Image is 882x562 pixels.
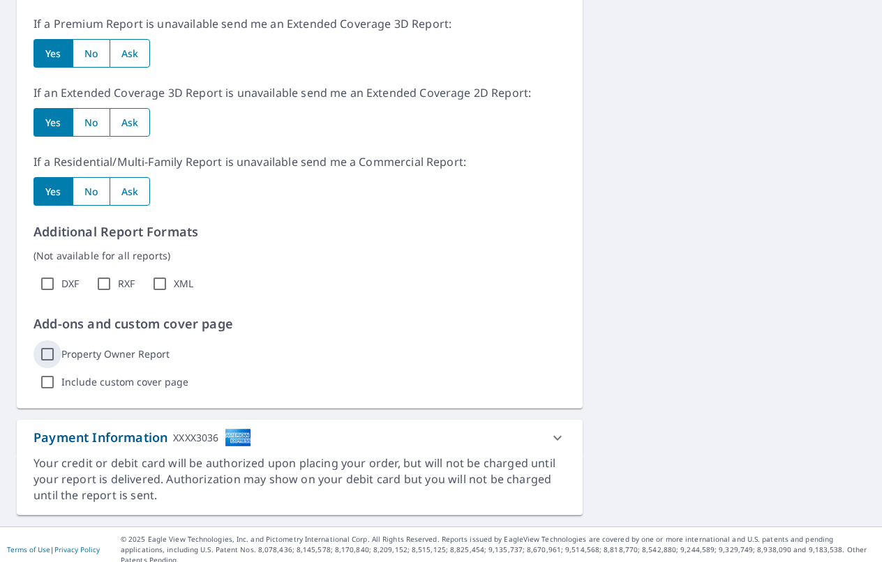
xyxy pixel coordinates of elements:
[118,278,135,290] label: RXF
[61,278,79,290] label: DXF
[33,428,251,447] div: Payment Information
[61,348,170,360] label: Property Owner Report
[33,153,566,170] p: If a Residential/Multi-Family Report is unavailable send me a Commercial Report:
[7,545,100,554] p: |
[174,278,193,290] label: XML
[33,15,566,32] p: If a Premium Report is unavailable send me an Extended Coverage 3D Report:
[54,545,100,554] a: Privacy Policy
[33,84,566,101] p: If an Extended Coverage 3D Report is unavailable send me an Extended Coverage 2D Report:
[173,428,218,447] div: XXXX3036
[7,545,50,554] a: Terms of Use
[33,314,566,333] p: Add-ons and custom cover page
[33,248,566,263] p: (Not available for all reports)
[61,376,188,388] label: Include custom cover page
[17,420,583,455] div: Payment InformationXXXX3036cardImage
[225,428,251,447] img: cardImage
[33,222,566,241] p: Additional Report Formats
[33,455,566,503] div: Your credit or debit card will be authorized upon placing your order, but will not be charged unt...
